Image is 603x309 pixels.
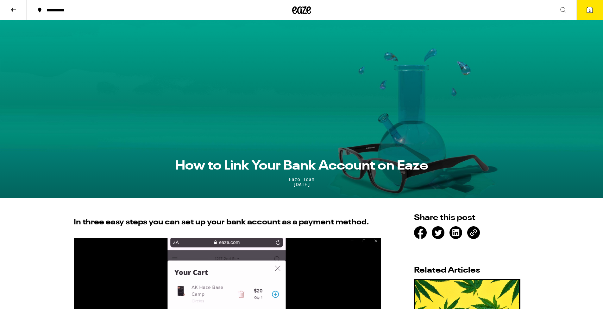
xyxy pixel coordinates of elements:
[414,214,520,222] h2: Share this post
[143,182,460,187] span: [DATE]
[74,217,381,228] h2: In three easy steps you can set up your bank account as a payment method.
[143,160,460,172] h1: How to Link Your Bank Account on Eaze
[143,177,460,182] span: Eaze Team
[589,9,591,12] span: 3
[414,267,520,274] h2: Related Articles
[576,0,603,20] button: 3
[467,226,480,239] div: [URL][DOMAIN_NAME]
